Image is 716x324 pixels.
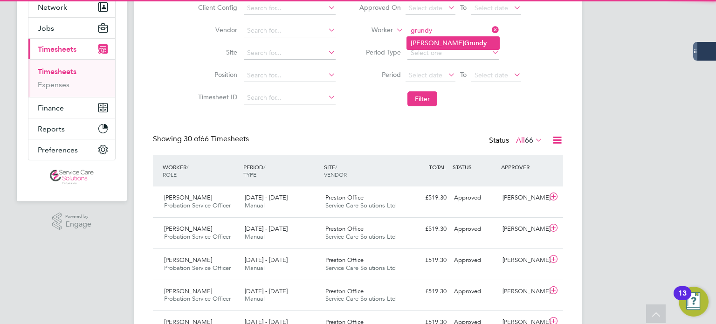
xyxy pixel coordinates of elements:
[450,253,499,268] div: Approved
[407,47,499,60] input: Select one
[38,124,65,133] span: Reports
[28,118,115,139] button: Reports
[195,70,237,79] label: Position
[475,71,508,79] span: Select date
[335,163,337,171] span: /
[153,134,251,144] div: Showing
[245,256,288,264] span: [DATE] - [DATE]
[407,24,499,37] input: Search for...
[241,159,322,183] div: PERIOD
[245,201,265,209] span: Manual
[28,170,116,185] a: Go to home page
[325,233,396,241] span: Service Care Solutions Ltd
[244,69,336,82] input: Search for...
[38,45,76,54] span: Timesheets
[407,91,437,106] button: Filter
[245,295,265,303] span: Manual
[322,159,402,183] div: SITE
[160,159,241,183] div: WORKER
[409,71,442,79] span: Select date
[186,163,188,171] span: /
[407,37,499,49] li: [PERSON_NAME]
[28,97,115,118] button: Finance
[499,159,547,175] div: APPROVER
[164,201,231,209] span: Probation Service Officer
[28,18,115,38] button: Jobs
[163,171,177,178] span: ROLE
[195,93,237,101] label: Timesheet ID
[164,264,231,272] span: Probation Service Officer
[489,134,544,147] div: Status
[164,295,231,303] span: Probation Service Officer
[245,264,265,272] span: Manual
[450,190,499,206] div: Approved
[184,134,200,144] span: 30 of
[678,293,687,305] div: 13
[325,295,396,303] span: Service Care Solutions Ltd
[457,1,469,14] span: To
[679,287,709,317] button: Open Resource Center, 13 new notifications
[195,3,237,12] label: Client Config
[164,233,231,241] span: Probation Service Officer
[325,193,364,201] span: Preston Office
[245,287,288,295] span: [DATE] - [DATE]
[243,171,256,178] span: TYPE
[325,264,396,272] span: Service Care Solutions Ltd
[245,233,265,241] span: Manual
[429,163,446,171] span: TOTAL
[38,103,64,112] span: Finance
[28,139,115,160] button: Preferences
[359,3,401,12] label: Approved On
[38,67,76,76] a: Timesheets
[244,91,336,104] input: Search for...
[450,221,499,237] div: Approved
[402,221,450,237] div: £519.30
[244,24,336,37] input: Search for...
[244,2,336,15] input: Search for...
[184,134,249,144] span: 66 Timesheets
[245,225,288,233] span: [DATE] - [DATE]
[325,225,364,233] span: Preston Office
[325,201,396,209] span: Service Care Solutions Ltd
[38,24,54,33] span: Jobs
[164,287,212,295] span: [PERSON_NAME]
[464,39,487,47] b: Grundy
[164,193,212,201] span: [PERSON_NAME]
[402,284,450,299] div: £519.30
[409,4,442,12] span: Select date
[499,253,547,268] div: [PERSON_NAME]
[245,193,288,201] span: [DATE] - [DATE]
[195,48,237,56] label: Site
[65,213,91,221] span: Powered by
[38,145,78,154] span: Preferences
[516,136,543,145] label: All
[402,253,450,268] div: £519.30
[52,213,92,230] a: Powered byEngage
[457,69,469,81] span: To
[28,39,115,59] button: Timesheets
[499,221,547,237] div: [PERSON_NAME]
[164,256,212,264] span: [PERSON_NAME]
[359,48,401,56] label: Period Type
[499,190,547,206] div: [PERSON_NAME]
[244,47,336,60] input: Search for...
[402,190,450,206] div: £519.30
[325,287,364,295] span: Preston Office
[325,256,364,264] span: Preston Office
[324,171,347,178] span: VENDOR
[359,70,401,79] label: Period
[525,136,533,145] span: 66
[450,284,499,299] div: Approved
[450,159,499,175] div: STATUS
[38,80,69,89] a: Expenses
[195,26,237,34] label: Vendor
[50,170,94,185] img: servicecare-logo-retina.png
[351,26,393,35] label: Worker
[475,4,508,12] span: Select date
[263,163,265,171] span: /
[65,221,91,228] span: Engage
[499,284,547,299] div: [PERSON_NAME]
[28,59,115,97] div: Timesheets
[38,3,67,12] span: Network
[164,225,212,233] span: [PERSON_NAME]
